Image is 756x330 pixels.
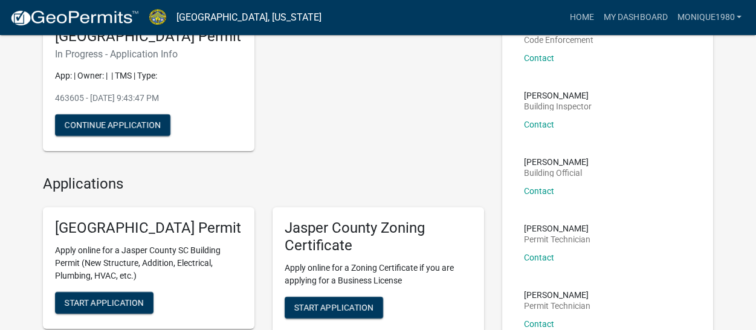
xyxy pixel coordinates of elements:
p: [PERSON_NAME] [524,224,590,233]
p: Permit Technician [524,235,590,244]
h6: In Progress - Application Info [55,48,242,60]
a: Contact [524,186,554,196]
p: Permit Technician [524,302,590,310]
span: Start Application [65,298,144,308]
p: [PERSON_NAME] [524,291,590,299]
img: Jasper County, South Carolina [149,9,167,25]
p: Apply online for a Zoning Certificate if you are applying for a Business License [285,262,472,287]
h5: [GEOGRAPHIC_DATA] Permit [55,219,242,237]
a: My Dashboard [599,6,672,29]
a: Home [565,6,599,29]
button: Continue Application [55,114,170,136]
span: Start Application [294,302,373,312]
p: Code Enforcement [524,36,593,44]
p: Apply online for a Jasper County SC Building Permit (New Structure, Addition, Electrical, Plumbin... [55,244,242,282]
p: [PERSON_NAME] [524,158,589,166]
a: Contact [524,53,554,63]
a: Contact [524,253,554,262]
a: Contact [524,319,554,329]
p: Building Inspector [524,102,592,111]
p: 463605 - [DATE] 9:43:47 PM [55,92,242,105]
h5: [GEOGRAPHIC_DATA] Permit [55,28,242,45]
p: Building Official [524,169,589,177]
a: Monique1980 [672,6,746,29]
button: Start Application [55,292,153,314]
a: [GEOGRAPHIC_DATA], [US_STATE] [176,7,321,28]
p: [PERSON_NAME] [524,91,592,100]
a: Contact [524,120,554,129]
p: App: | Owner: | | TMS | Type: [55,70,242,82]
h4: Applications [43,175,484,193]
button: Start Application [285,297,383,319]
h5: Jasper County Zoning Certificate [285,219,472,254]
